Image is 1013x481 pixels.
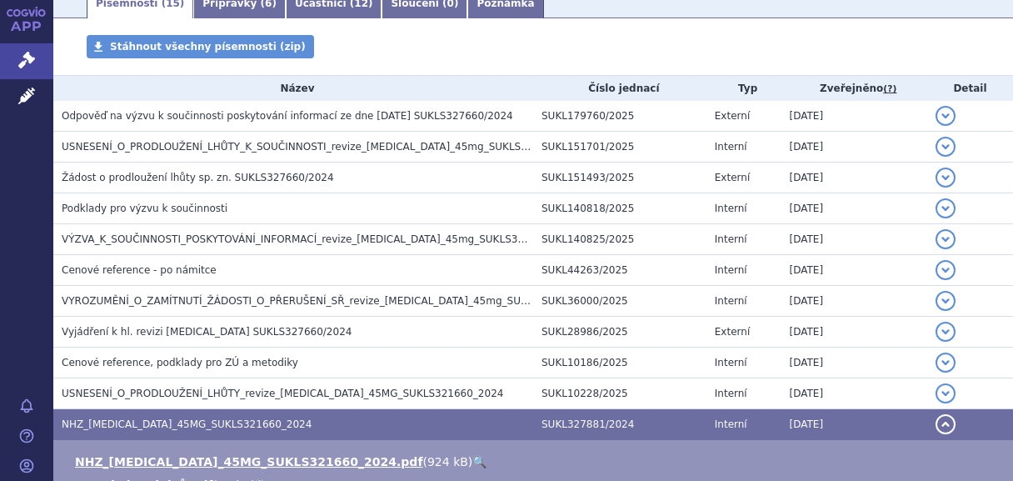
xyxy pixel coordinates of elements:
[533,348,706,378] td: SUKL10186/2025
[781,317,927,348] td: [DATE]
[533,378,706,409] td: SUKL10228/2025
[715,418,747,430] span: Interní
[781,101,927,132] td: [DATE]
[936,414,956,434] button: detail
[427,455,468,468] span: 924 kB
[715,141,747,153] span: Interní
[781,224,927,255] td: [DATE]
[62,388,503,399] span: USNESENÍ_O_PRODLOUŽENÍ_LHŮTY_revize_ustekinumab_45MG_SUKLS321660_2024
[936,168,956,188] button: detail
[62,141,590,153] span: USNESENÍ_O_PRODLOUŽENÍ_LHŮTY_K_SOUČINNOSTI_revize_ustekinumab_45mg_SUKLS327660_2024
[715,233,747,245] span: Interní
[62,110,513,122] span: Odpověď na výzvu k součinnosti poskytování informací ze dne 17. 4. 2025 SUKLS327660/2024
[936,198,956,218] button: detail
[706,76,781,101] th: Typ
[781,409,927,440] td: [DATE]
[472,455,487,468] a: 🔍
[927,76,1013,101] th: Detail
[533,409,706,440] td: SUKL327881/2024
[883,83,896,95] abbr: (?)
[936,291,956,311] button: detail
[781,255,927,286] td: [DATE]
[62,326,352,338] span: Vyjádření k hl. revizi Stelara SUKLS327660/2024
[715,110,750,122] span: Externí
[715,388,747,399] span: Interní
[110,41,306,53] span: Stáhnout všechny písemnosti (zip)
[75,455,422,468] a: NHZ_[MEDICAL_DATA]_45MG_SUKLS321660_2024.pdf
[533,224,706,255] td: SUKL140825/2025
[533,193,706,224] td: SUKL140818/2025
[936,322,956,342] button: detail
[936,383,956,403] button: detail
[936,229,956,249] button: detail
[781,348,927,378] td: [DATE]
[781,132,927,163] td: [DATE]
[781,193,927,224] td: [DATE]
[781,378,927,409] td: [DATE]
[715,203,747,214] span: Interní
[715,295,747,307] span: Interní
[715,357,747,368] span: Interní
[781,286,927,317] td: [DATE]
[53,76,533,101] th: Název
[87,35,314,58] a: Stáhnout všechny písemnosti (zip)
[62,172,334,183] span: Žádost o prodloužení lhůty sp. zn. SUKLS327660/2024
[62,295,607,307] span: VYROZUMĚNÍ_O_ZAMÍTNUTÍ_ŽÁDOSTI_O_PŘERUŠENÍ_SŘ_revize_ustekinumab_45mg_SUKLS327660_2024
[533,317,706,348] td: SUKL28986/2025
[936,260,956,280] button: detail
[533,132,706,163] td: SUKL151701/2025
[936,353,956,373] button: detail
[715,326,750,338] span: Externí
[75,453,996,470] li: ( )
[533,255,706,286] td: SUKL44263/2025
[62,418,312,430] span: NHZ_ustekinumab_45MG_SUKLS321660_2024
[62,357,298,368] span: Cenové reference, podklady pro ZÚ a metodiky
[533,286,706,317] td: SUKL36000/2025
[781,76,927,101] th: Zveřejněno
[936,106,956,126] button: detail
[533,163,706,193] td: SUKL151493/2025
[62,233,580,245] span: VÝZVA_K_SOUČINNOSTI_POSKYTOVÁNÍ_INFORMACÍ_revize_ustekinumab_45mg_SUKLS327660_2024
[781,163,927,193] td: [DATE]
[936,137,956,157] button: detail
[715,172,750,183] span: Externí
[62,203,227,214] span: Podklady pro výzvu k součinnosti
[533,76,706,101] th: Číslo jednací
[533,101,706,132] td: SUKL179760/2025
[715,264,747,276] span: Interní
[62,264,217,276] span: Cenové reference - po námitce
